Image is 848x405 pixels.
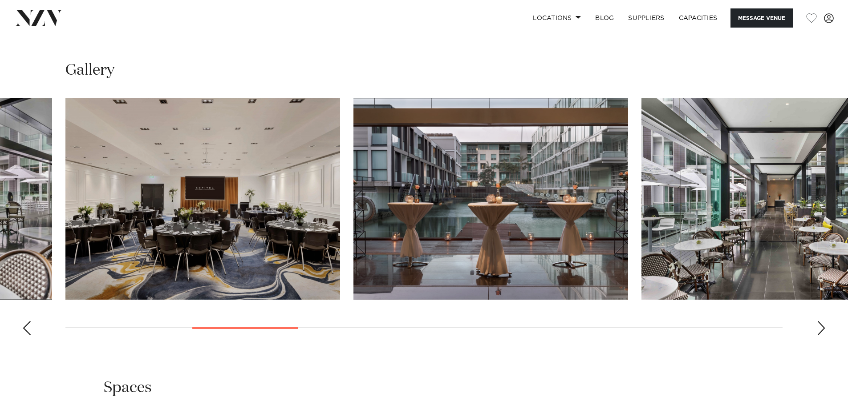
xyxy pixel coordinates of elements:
[65,60,114,80] h2: Gallery
[526,8,588,28] a: Locations
[730,8,793,28] button: Message Venue
[14,10,63,26] img: nzv-logo.png
[65,98,340,300] swiper-slide: 4 / 17
[65,98,340,300] img: Indoor conference centre at Sofitel Auckland Viaduct Harbour
[104,378,152,398] h2: Spaces
[588,8,621,28] a: BLOG
[353,98,628,300] img: Waterside dining at Sofitel Auckland
[353,98,628,300] swiper-slide: 5 / 17
[621,8,671,28] a: SUPPLIERS
[672,8,725,28] a: Capacities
